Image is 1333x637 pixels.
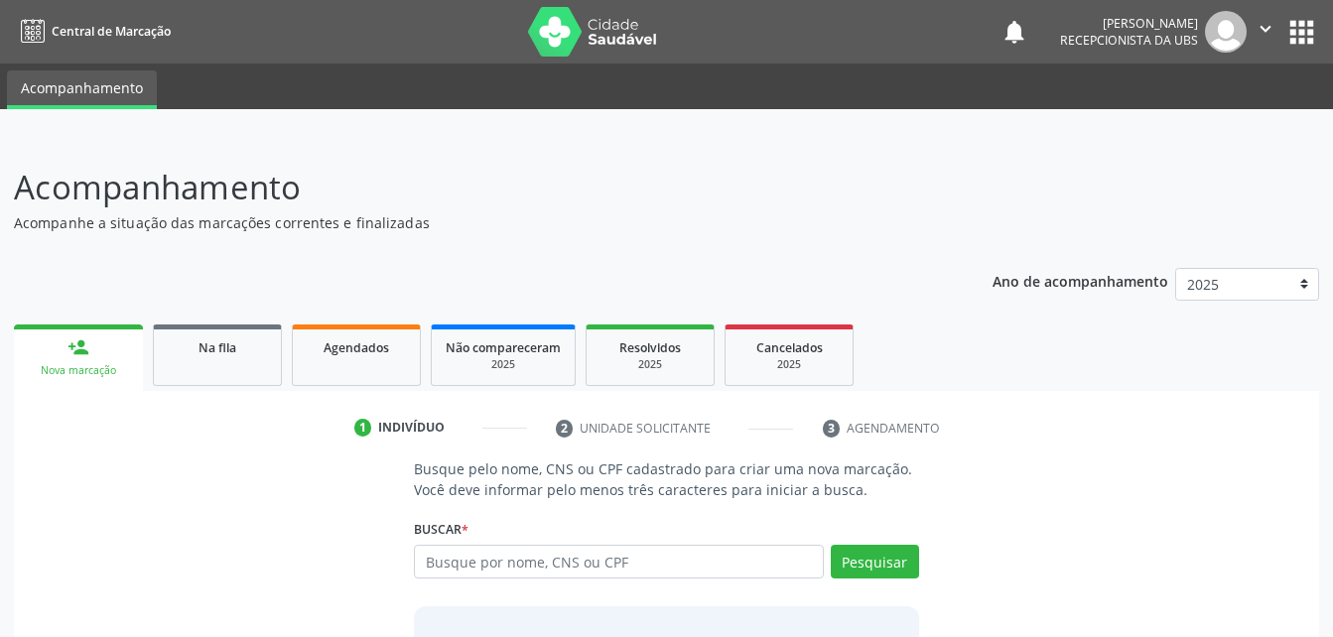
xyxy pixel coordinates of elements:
div: 2025 [739,357,839,372]
p: Acompanhe a situação das marcações correntes e finalizadas [14,212,928,233]
a: Acompanhamento [7,70,157,109]
button: Pesquisar [831,545,919,578]
button:  [1247,11,1284,53]
span: Recepcionista da UBS [1060,32,1198,49]
label: Buscar [414,514,468,545]
div: Nova marcação [28,363,129,378]
div: 1 [354,419,372,437]
span: Cancelados [756,339,823,356]
span: Na fila [199,339,236,356]
div: 2025 [600,357,700,372]
span: Não compareceram [446,339,561,356]
button: apps [1284,15,1319,50]
button: notifications [1000,18,1028,46]
p: Acompanhamento [14,163,928,212]
div: person_add [67,336,89,358]
a: Central de Marcação [14,15,171,48]
div: Indivíduo [378,419,445,437]
div: [PERSON_NAME] [1060,15,1198,32]
img: img [1205,11,1247,53]
span: Central de Marcação [52,23,171,40]
p: Busque pelo nome, CNS ou CPF cadastrado para criar uma nova marcação. Você deve informar pelo men... [414,458,918,500]
i:  [1255,18,1276,40]
p: Ano de acompanhamento [993,268,1168,293]
input: Busque por nome, CNS ou CPF [414,545,823,578]
span: Agendados [324,339,389,356]
div: 2025 [446,357,561,372]
span: Resolvidos [619,339,681,356]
